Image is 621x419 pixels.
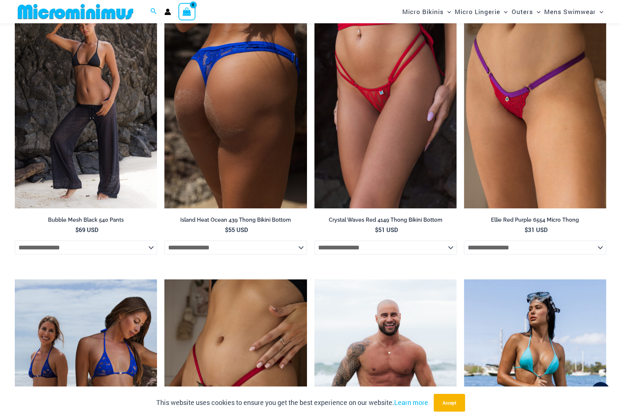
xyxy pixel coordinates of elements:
button: Accept [434,394,465,412]
span: Micro Bikinis [402,2,444,21]
span: Menu Toggle [500,2,508,21]
span: $ [375,226,378,234]
span: Micro Lingerie [455,2,500,21]
span: $ [525,226,528,234]
bdi: 51 USD [375,226,398,234]
bdi: 69 USD [75,226,98,234]
p: This website uses cookies to ensure you get the best experience on our website. [156,397,428,408]
h2: Island Heat Ocean 439 Thong Bikini Bottom [164,217,307,224]
a: OutersMenu ToggleMenu Toggle [510,2,542,21]
a: Account icon link [164,8,171,15]
a: Crystal Waves Red 4149 Thong Bikini Bottom [314,217,457,226]
span: $ [75,226,79,234]
span: $ [225,226,228,234]
span: Menu Toggle [444,2,451,21]
a: Ellie Red Purple 6554 Micro Thong [464,217,606,226]
span: Outers [512,2,533,21]
nav: Site Navigation [399,1,606,22]
bdi: 31 USD [525,226,547,234]
span: Mens Swimwear [544,2,596,21]
a: Island Heat Ocean 439 Thong Bikini Bottom [164,217,307,226]
h2: Ellie Red Purple 6554 Micro Thong [464,217,606,224]
img: MM SHOP LOGO FLAT [15,3,136,20]
span: Menu Toggle [596,2,603,21]
a: Learn more [394,398,428,407]
a: Bubble Mesh Black 540 Pants [15,217,157,226]
a: Micro BikinisMenu ToggleMenu Toggle [400,2,453,21]
span: Menu Toggle [533,2,540,21]
a: Micro LingerieMenu ToggleMenu Toggle [453,2,509,21]
h2: Bubble Mesh Black 540 Pants [15,217,157,224]
a: Search icon link [150,7,157,17]
bdi: 55 USD [225,226,248,234]
h2: Crystal Waves Red 4149 Thong Bikini Bottom [314,217,457,224]
a: View Shopping Cart, empty [178,3,195,20]
a: Mens SwimwearMenu ToggleMenu Toggle [542,2,605,21]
